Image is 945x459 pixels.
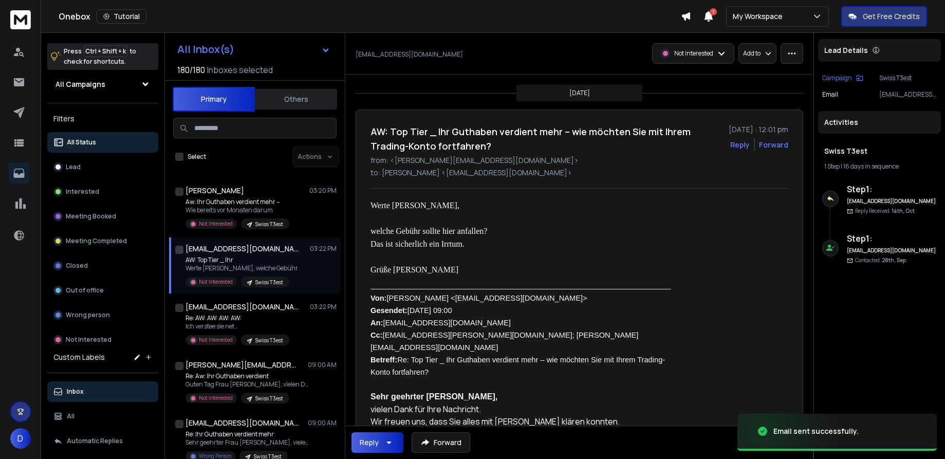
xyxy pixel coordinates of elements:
h1: AW: Top Tier _ Ihr Guthaben verdient mehr – wie möchten Sie mit Ihrem Trading-Konto fortfahren? [370,124,722,153]
p: Inbox [67,388,84,396]
div: Reply [360,437,379,448]
p: Sehr geehrter Frau [PERSON_NAME], vielen Dank [186,438,309,447]
p: Contacted [855,256,906,264]
span: 16 days in sequence [843,162,899,171]
span: 14th, Oct [892,207,915,214]
h3: Custom Labels [53,352,105,362]
h6: Step 1 : [847,183,937,195]
button: Others [255,88,337,111]
h1: [EMAIL_ADDRESS][DOMAIN_NAME] [186,302,299,312]
button: Out of office [47,280,158,301]
p: Out of office [66,286,104,295]
b: An: [370,319,383,327]
div: Activities [818,111,941,134]
div: Onebox [59,9,681,24]
p: [EMAIL_ADDRESS][DOMAIN_NAME] [356,50,463,59]
p: Swiss T3est [879,74,937,82]
button: D [10,428,31,449]
button: Campaign [822,74,863,82]
p: AW: Top Tier _ Ihr [186,256,298,264]
p: Not Interested [199,394,233,402]
p: 03:22 PM [310,245,337,253]
p: Swiss T3est [255,337,283,344]
p: Lead Details [824,45,868,56]
p: Swiss T3est [255,279,283,286]
p: Re: AW: AW: AW: AW: [186,314,289,322]
h3: Filters [47,112,158,126]
span: Von: [370,294,386,302]
span: Das ist sicherlich ein Irrtum. [370,240,465,248]
span: Ctrl + Shift + k [84,45,127,57]
h6: Step 1 : [847,232,937,245]
button: Automatic Replies [47,431,158,451]
p: All Status [67,138,96,146]
span: Sehr geehrter [PERSON_NAME], [370,392,497,401]
p: Not Interested [199,278,233,286]
p: Email [822,90,838,99]
span: 7 [710,8,717,15]
span: 180 / 180 [177,64,205,76]
div: Forward [759,140,788,150]
p: Meeting Completed [66,237,127,245]
p: from: <[PERSON_NAME][EMAIL_ADDRESS][DOMAIN_NAME]> [370,155,788,166]
p: Press to check for shortcuts. [64,46,136,67]
p: vielen Dank für Ihre Nachricht. [370,403,671,415]
button: All Status [47,132,158,153]
button: Wrong person [47,305,158,325]
h1: Swiss T3est [824,146,935,156]
p: Guten Tag Frau [PERSON_NAME], vielen Dank [186,380,309,389]
p: Not Interested [199,336,233,344]
p: Get Free Credits [863,11,920,22]
h1: [EMAIL_ADDRESS][DOMAIN_NAME] [186,244,299,254]
div: | [824,162,935,171]
p: [DATE] : 12:01 pm [729,124,788,135]
p: Ich verstee sie net , [186,322,289,331]
label: Select [188,153,206,161]
h1: [EMAIL_ADDRESS][DOMAIN_NAME] [186,418,299,428]
span: Werte [PERSON_NAME], [370,201,459,210]
button: Lead [47,157,158,177]
button: Meeting Completed [47,231,158,251]
button: All Campaigns [47,74,158,95]
h3: Inboxes selected [207,64,273,76]
p: Not Interested [66,336,112,344]
p: Wir freuen uns, dass Sie alles mit [PERSON_NAME] klären konnten. Damit wir die Auszahlung auf das... [370,415,671,452]
p: Aw: Ihr Guthaben verdient mehr – [186,198,289,206]
span: [PERSON_NAME] <[EMAIL_ADDRESS][DOMAIN_NAME]> [DATE] 09:00 [EMAIL_ADDRESS][DOMAIN_NAME] [EMAIL_ADD... [370,294,665,376]
p: Swiss T3est [255,221,283,228]
span: 28th, Sep [882,256,906,264]
p: Not Interested [199,220,233,228]
h6: [EMAIL_ADDRESS][DOMAIN_NAME] [847,197,937,205]
button: Inbox [47,381,158,402]
p: Not Interested [674,49,713,58]
h6: [EMAIL_ADDRESS][DOMAIN_NAME] [847,247,937,254]
span: 1 Step [824,162,840,171]
p: [EMAIL_ADDRESS][DOMAIN_NAME] [879,90,937,99]
p: Add to [743,49,761,58]
p: [DATE] [569,89,590,97]
p: Meeting Booked [66,212,116,221]
p: Swiss T3est [255,395,283,402]
span: Grüße [PERSON_NAME] [370,265,458,274]
button: Closed [47,255,158,276]
b: Gesendet: [370,306,407,315]
p: 09:00 AM [308,419,337,427]
h1: All Inbox(s) [177,44,234,54]
button: Reply [351,432,403,453]
p: Automatic Replies [67,437,123,445]
p: Werte [PERSON_NAME], welche Gebühr [186,264,298,272]
b: Betreff: [370,356,397,364]
p: Interested [66,188,99,196]
h1: All Campaigns [55,79,105,89]
p: All [67,412,75,420]
button: All Inbox(s) [169,39,339,60]
p: 03:22 PM [310,303,337,311]
button: Tutorial [97,9,146,24]
button: Forward [412,432,470,453]
p: to: [PERSON_NAME] <[EMAIL_ADDRESS][DOMAIN_NAME]> [370,168,788,178]
p: Re: Ihr Guthaben verdient mehr [186,430,309,438]
b: Cc: [370,331,383,339]
p: Closed [66,262,88,270]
